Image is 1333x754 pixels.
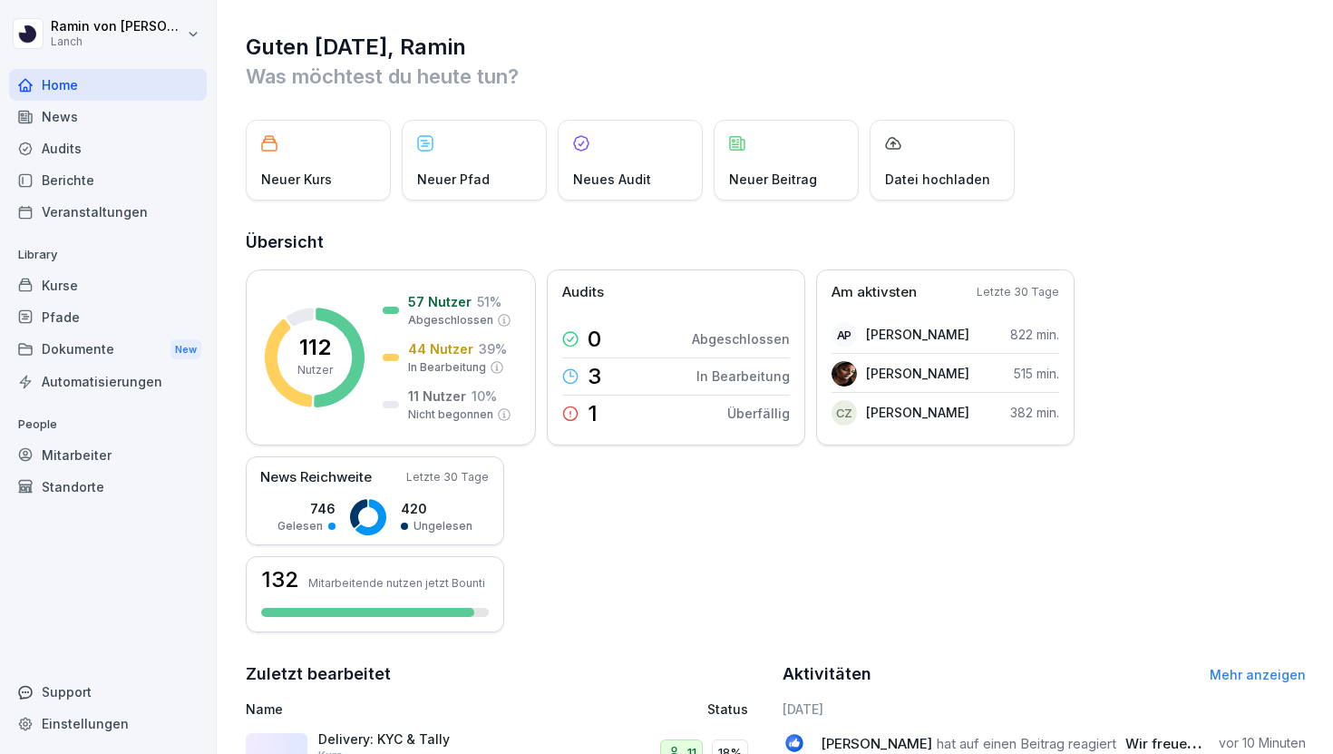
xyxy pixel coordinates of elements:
[9,240,207,269] p: Library
[1210,667,1306,682] a: Mehr anzeigen
[261,170,332,189] p: Neuer Kurs
[308,576,485,590] p: Mitarbeitende nutzen jetzt Bounti
[783,700,1307,719] h6: [DATE]
[9,439,207,471] a: Mitarbeiter
[1219,734,1306,752] p: vor 10 Minuten
[9,708,207,739] a: Einstellungen
[866,364,969,383] p: [PERSON_NAME]
[9,366,207,397] a: Automatisierungen
[9,196,207,228] a: Veranstaltungen
[246,700,566,719] p: Name
[261,569,299,591] h3: 132
[832,282,917,303] p: Am aktivsten
[588,366,601,387] p: 3
[588,403,598,425] p: 1
[9,676,207,708] div: Support
[9,132,207,164] a: Audits
[832,361,857,387] img: lbqg5rbd359cn7pzouma6c8b.png
[246,661,770,687] h2: Zuletzt bearbeitet
[408,406,493,423] p: Nicht begonnen
[9,333,207,367] a: DokumenteNew
[408,292,472,311] p: 57 Nutzer
[408,339,473,358] p: 44 Nutzer
[9,69,207,101] a: Home
[472,387,497,406] p: 10 %
[477,292,501,311] p: 51 %
[417,170,490,189] p: Neuer Pfad
[246,230,1306,255] h2: Übersicht
[729,170,817,189] p: Neuer Beitrag
[885,170,990,189] p: Datei hochladen
[414,518,472,534] p: Ungelesen
[573,170,651,189] p: Neues Audit
[9,164,207,196] a: Berichte
[707,700,748,719] p: Status
[277,518,323,534] p: Gelesen
[588,328,601,350] p: 0
[9,410,207,439] p: People
[51,19,183,34] p: Ramin von [PERSON_NAME]
[696,367,790,386] p: In Bearbeitung
[170,339,201,360] div: New
[401,499,472,518] p: 420
[832,400,857,426] div: CZ
[9,301,207,333] a: Pfade
[297,362,333,378] p: Nutzer
[9,101,207,132] a: News
[277,499,336,518] p: 746
[479,339,507,358] p: 39 %
[1010,403,1059,422] p: 382 min.
[783,661,871,687] h2: Aktivitäten
[318,731,500,748] p: Delivery: KYC & Tally
[9,333,207,367] div: Dokumente
[1010,325,1059,344] p: 822 min.
[832,322,857,348] div: AP
[408,387,466,406] p: 11 Nutzer
[977,284,1059,300] p: Letzte 30 Tage
[9,471,207,503] a: Standorte
[866,325,969,344] p: [PERSON_NAME]
[246,62,1306,91] p: Was möchtest du heute tun?
[406,469,489,485] p: Letzte 30 Tage
[562,282,604,303] p: Audits
[246,33,1306,62] h1: Guten [DATE], Ramin
[299,337,331,358] p: 112
[1014,364,1059,383] p: 515 min.
[9,269,207,301] a: Kurse
[692,329,790,348] p: Abgeschlossen
[821,735,932,752] span: [PERSON_NAME]
[727,404,790,423] p: Überfällig
[260,467,372,488] p: News Reichweite
[937,735,1116,752] span: hat auf einen Beitrag reagiert
[51,35,183,48] p: Lanch
[408,359,486,376] p: In Bearbeitung
[866,403,969,422] p: [PERSON_NAME]
[408,312,493,328] p: Abgeschlossen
